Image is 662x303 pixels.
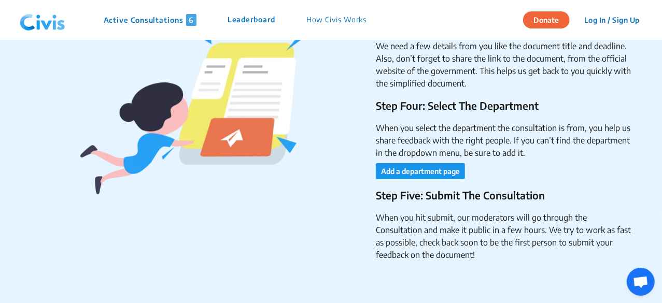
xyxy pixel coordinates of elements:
span: 6 [186,14,196,26]
p: Step Five: Submit The Consultation [376,187,631,203]
li: When you hit submit, our moderators will go through the Consultation and make it public in a few ... [376,211,631,261]
p: How Civis Works [306,14,367,26]
li: We need a few details from you like the document title and deadline. Also, don’t forget to share ... [376,40,631,90]
button: Add a department page [376,163,465,179]
a: Donate [523,14,578,24]
img: navlogo.png [16,5,69,36]
p: Active Consultations [104,14,196,26]
button: Log In / Sign Up [578,12,646,28]
button: Donate [523,11,570,28]
p: Step Four: Select The Department [376,98,631,113]
p: Leaderboard [228,14,275,26]
div: Open chat [627,268,655,296]
li: When you select the department the consultation is from, you help us share feedback with the righ... [376,122,631,159]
